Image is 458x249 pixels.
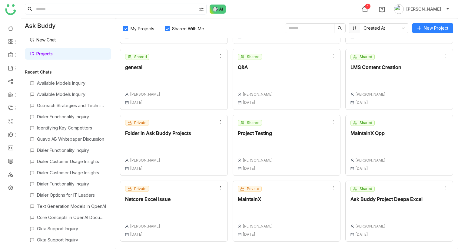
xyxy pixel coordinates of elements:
span: Shared [247,54,260,60]
span: My Projects [128,26,157,31]
div: Available Models Inquiry [37,80,106,86]
div: Dialer Customer Usage Insights [37,159,106,164]
div: MaintainX [238,197,273,201]
span: [PERSON_NAME] [130,92,160,97]
span: [PERSON_NAME] [243,92,273,97]
span: [PERSON_NAME] [130,224,160,228]
div: Okta Support Inquiry [37,237,106,242]
div: general [125,65,160,70]
div: Dialer Options for IT Leaders [37,192,106,198]
div: Dialer Functionality Inquiry [37,181,106,186]
span: [DATE] [130,166,143,171]
span: [DATE] [130,232,143,237]
button: [PERSON_NAME] [393,4,451,14]
span: Shared [360,120,372,126]
span: [PERSON_NAME] [355,224,386,228]
span: [DATE] [243,100,255,105]
span: Private [247,186,259,192]
div: 1 [365,4,370,9]
div: Ask Buddy Project Deepa Excel [350,197,423,201]
span: Shared [360,54,372,60]
span: [DATE] [355,232,368,237]
div: Core Concepts in OpenAI Documentation [37,215,106,220]
div: Dialer Functionality Inquiry [37,148,106,153]
a: Projects [30,51,53,56]
a: New Chat [30,37,56,42]
nz-select-item: Created At [363,24,405,33]
img: help.svg [379,7,385,13]
div: Dialer Functionality Inquiry [37,114,106,119]
span: Shared [247,120,260,126]
span: Shared With Me [170,26,207,31]
img: avatar [394,4,404,14]
span: [PERSON_NAME] [406,6,441,12]
div: Recent Chats [25,69,111,74]
div: Dialer Customer Usage Insights [37,170,106,175]
div: Identifying Key Competitors [37,125,106,130]
div: Quavo AB Whitepaper Discussion [37,136,106,142]
div: Q&A [238,65,273,70]
span: [DATE] [243,166,255,171]
div: Okta Support Inquiry [37,226,106,231]
span: [PERSON_NAME] [130,158,160,162]
div: Ask Buddy [21,18,115,33]
div: Available Models Inquiry [37,92,106,97]
div: Outreach Strategies and Techniques [37,103,106,108]
span: [PERSON_NAME] [243,158,273,162]
span: [PERSON_NAME] [355,158,386,162]
div: Netcore Excel Issue [125,197,171,201]
span: Shared [134,54,147,60]
span: [DATE] [243,232,255,237]
span: New Project [424,25,448,31]
div: Folder in Ask Buddy Projects [125,131,191,136]
span: [PERSON_NAME] [243,224,273,228]
img: ask-buddy-normal.svg [210,5,226,14]
span: [DATE] [130,100,143,105]
span: [DATE] [355,166,368,171]
span: [PERSON_NAME] [355,92,386,97]
img: search-type.svg [199,7,204,12]
span: Private [134,186,147,192]
img: logo [5,4,16,15]
div: LMS Content Creation [350,65,401,70]
span: Shared [360,186,372,192]
div: Project Testing [238,131,273,136]
div: MaintainX Opp [350,131,386,136]
button: New Project [412,23,453,33]
span: Private [134,120,147,126]
div: Text Generation Models in OpenAI [37,204,106,209]
span: [DATE] [355,100,368,105]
